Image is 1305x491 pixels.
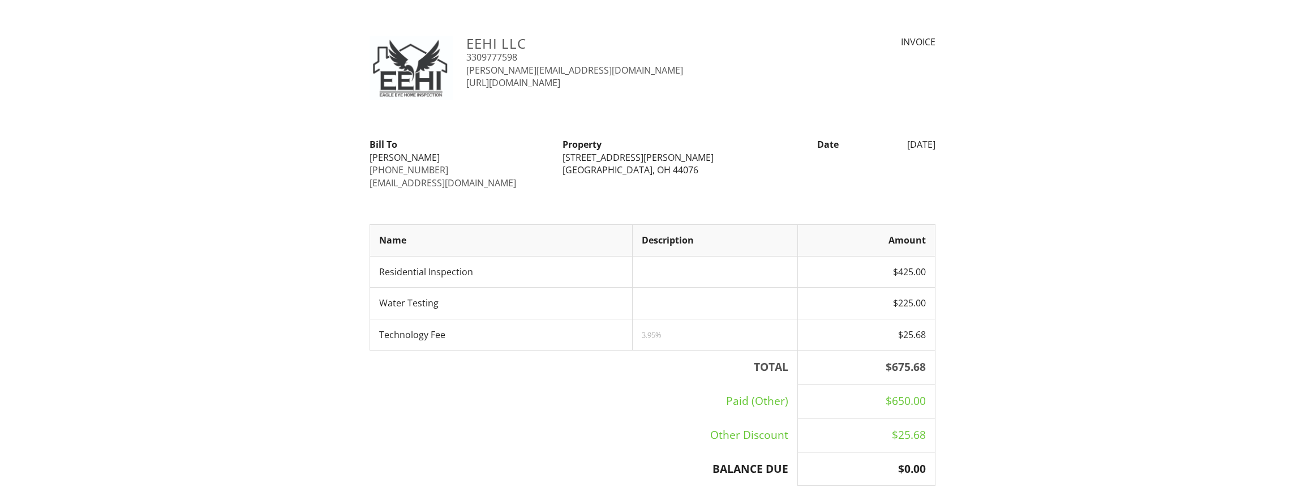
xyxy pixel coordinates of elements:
[370,151,549,164] div: [PERSON_NAME]
[370,384,798,418] td: Paid (Other)
[798,418,935,452] td: $25.68
[798,384,935,418] td: $650.00
[804,36,935,48] div: INVOICE
[370,288,633,319] td: Water Testing
[370,138,397,151] strong: Bill To
[798,256,935,287] td: $425.00
[370,225,633,256] th: Name
[370,256,633,287] td: Residential Inspection
[370,319,633,350] td: Technology Fee
[370,164,448,176] a: [PHONE_NUMBER]
[466,76,560,89] a: [URL][DOMAIN_NAME]
[370,350,798,384] th: TOTAL
[370,418,798,452] td: Other Discount
[563,151,742,164] div: [STREET_ADDRESS][PERSON_NAME]
[466,64,683,76] a: [PERSON_NAME][EMAIL_ADDRESS][DOMAIN_NAME]
[466,51,517,63] a: 3309777598
[798,288,935,319] td: $225.00
[633,225,798,256] th: Description
[798,225,935,256] th: Amount
[798,350,935,384] th: $675.68
[563,164,742,176] div: [GEOGRAPHIC_DATA], OH 44076
[642,330,788,339] div: 3.95%
[798,452,935,486] th: $0.00
[798,319,935,350] td: $25.68
[370,177,516,189] a: [EMAIL_ADDRESS][DOMAIN_NAME]
[749,138,846,151] div: Date
[563,138,602,151] strong: Property
[370,36,453,100] img: EagleEyeHomeInspection-Logo-bw_32372_.jpg
[370,452,798,486] th: BALANCE DUE
[466,36,791,51] h3: EEHI LLC
[845,138,942,151] div: [DATE]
